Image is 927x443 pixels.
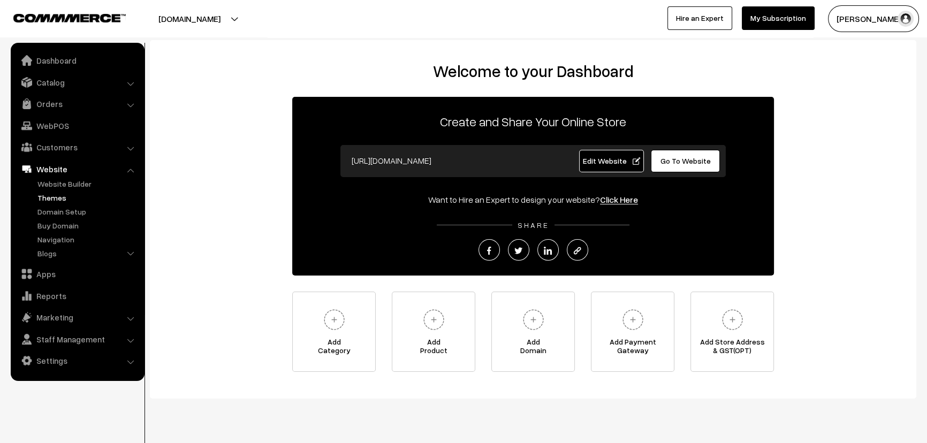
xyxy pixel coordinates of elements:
[419,305,449,334] img: plus.svg
[660,156,711,165] span: Go To Website
[13,73,141,92] a: Catalog
[320,305,349,334] img: plus.svg
[35,206,141,217] a: Domain Setup
[13,351,141,370] a: Settings
[13,94,141,113] a: Orders
[35,234,141,245] a: Navigation
[618,305,648,334] img: plus.svg
[579,150,644,172] a: Edit Website
[292,193,774,206] div: Want to Hire an Expert to design your website?
[121,5,258,32] button: [DOMAIN_NAME]
[13,138,141,157] a: Customers
[512,220,554,230] span: SHARE
[35,178,141,189] a: Website Builder
[591,338,674,359] span: Add Payment Gateway
[13,51,141,70] a: Dashboard
[392,292,475,372] a: AddProduct
[718,305,747,334] img: plus.svg
[13,14,126,22] img: COMMMERCE
[13,264,141,284] a: Apps
[35,220,141,231] a: Buy Domain
[13,11,107,24] a: COMMMERCE
[13,116,141,135] a: WebPOS
[292,112,774,131] p: Create and Share Your Online Store
[13,286,141,305] a: Reports
[13,330,141,349] a: Staff Management
[519,305,548,334] img: plus.svg
[491,292,575,372] a: AddDomain
[898,11,914,27] img: user
[161,62,906,81] h2: Welcome to your Dashboard
[583,156,640,165] span: Edit Website
[13,159,141,179] a: Website
[292,292,376,372] a: AddCategory
[392,338,475,359] span: Add Product
[492,338,574,359] span: Add Domain
[591,292,674,372] a: Add PaymentGateway
[651,150,720,172] a: Go To Website
[600,194,638,205] a: Click Here
[35,192,141,203] a: Themes
[691,338,773,359] span: Add Store Address & GST(OPT)
[293,338,375,359] span: Add Category
[35,248,141,259] a: Blogs
[828,5,919,32] button: [PERSON_NAME]
[667,6,732,30] a: Hire an Expert
[742,6,815,30] a: My Subscription
[13,308,141,327] a: Marketing
[690,292,774,372] a: Add Store Address& GST(OPT)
